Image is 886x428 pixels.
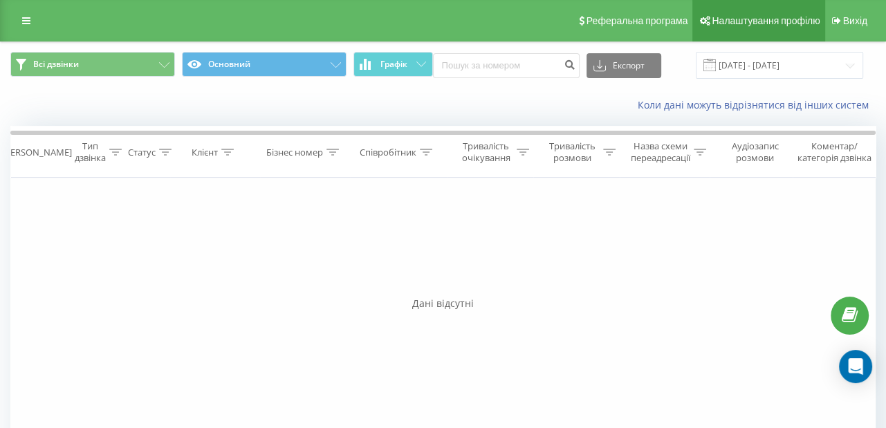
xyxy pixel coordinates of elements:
[433,53,580,78] input: Пошук за номером
[353,52,433,77] button: Графік
[10,52,175,77] button: Всі дзвінки
[839,350,872,383] div: Open Intercom Messenger
[182,52,347,77] button: Основний
[631,140,690,164] div: Назва схеми переадресації
[545,140,600,164] div: Тривалість розмови
[266,147,323,158] div: Бізнес номер
[587,53,661,78] button: Експорт
[192,147,218,158] div: Клієнт
[2,147,72,158] div: [PERSON_NAME]
[794,140,875,164] div: Коментар/категорія дзвінка
[33,59,79,70] span: Всі дзвінки
[75,140,106,164] div: Тип дзвінка
[721,140,788,164] div: Аудіозапис розмови
[843,15,867,26] span: Вихід
[128,147,156,158] div: Статус
[380,59,407,69] span: Графік
[360,147,416,158] div: Співробітник
[638,98,876,111] a: Коли дані можуть відрізнятися вiд інших систем
[712,15,820,26] span: Налаштування профілю
[587,15,688,26] span: Реферальна програма
[459,140,513,164] div: Тривалість очікування
[10,297,876,310] div: Дані відсутні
